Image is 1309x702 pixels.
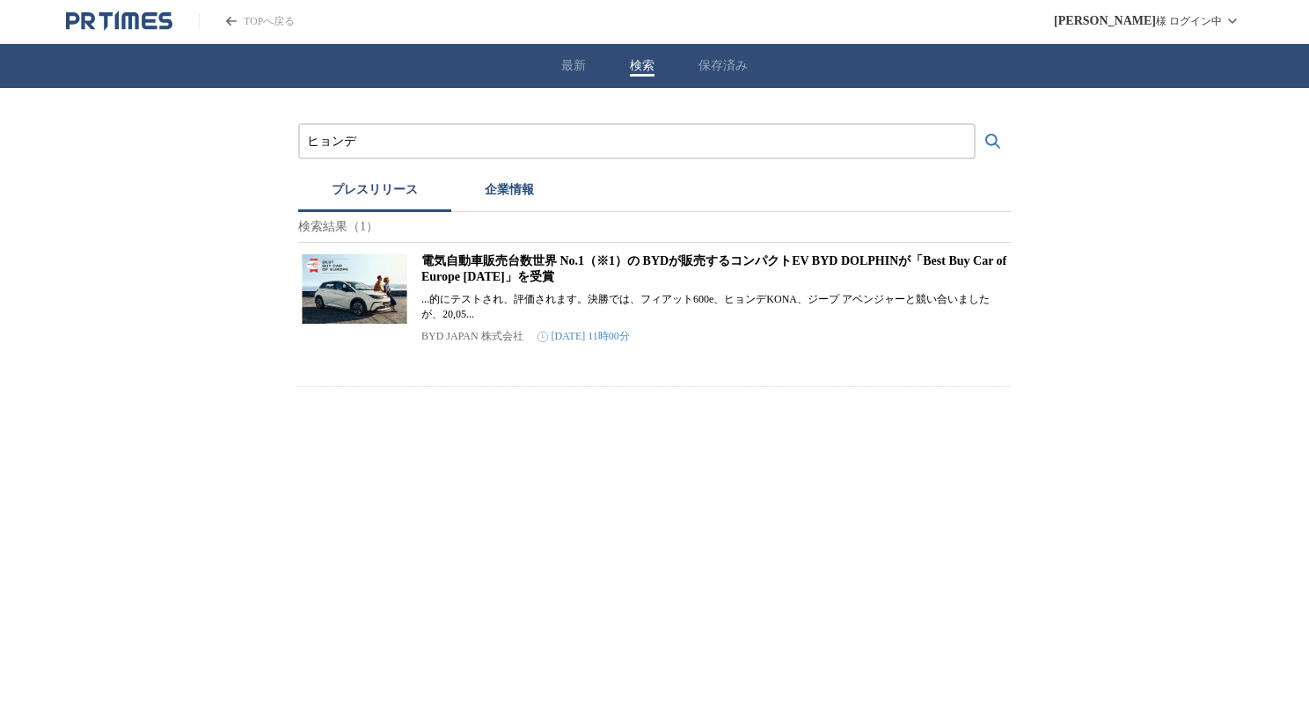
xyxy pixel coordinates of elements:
[561,58,586,74] button: 最新
[302,253,407,324] img: 電気自動車販売台数世界 No.1（※1）の BYDが販売するコンパクトEV BYD DOLPHINが「Best Buy Car of Europe 2024」を受賞
[630,58,654,74] button: 検索
[698,58,748,74] button: 保存済み
[421,292,1007,322] p: ...的にテストされ、評価されます。決勝では、フィアット600e、ヒョンデKONA、ジープ アベンジャーと競い合いましたが、20,05...
[298,173,451,212] button: プレスリリース
[1054,14,1156,28] span: [PERSON_NAME]
[66,11,172,32] a: PR TIMESのトップページはこちら
[421,329,523,344] p: BYD JAPAN 株式会社
[307,132,967,151] input: プレスリリースおよび企業を検索する
[298,212,1011,243] p: 検索結果（1）
[537,329,630,344] time: [DATE] 11時00分
[199,14,295,29] a: PR TIMESのトップページはこちら
[976,124,1011,159] button: 検索する
[421,254,1006,283] a: 電気自動車販売台数世界 No.1（※1）の BYDが販売するコンパクトEV BYD DOLPHINが「Best Buy Car of Europe [DATE]」を受賞
[451,173,567,212] button: 企業情報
